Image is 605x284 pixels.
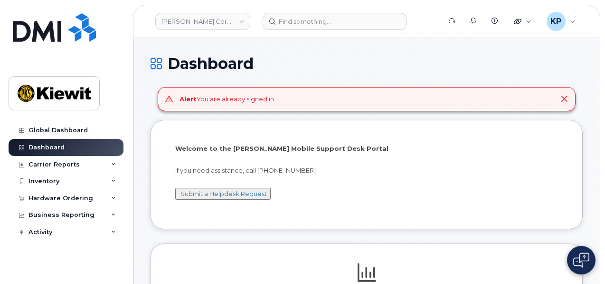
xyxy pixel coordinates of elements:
strong: Alert [180,95,197,103]
button: Submit a Helpdesk Request [175,188,271,200]
p: If you need assistance, call [PHONE_NUMBER] [175,166,558,175]
p: Welcome to the [PERSON_NAME] Mobile Support Desk Portal [175,144,558,153]
img: Open chat [573,253,589,268]
h1: Dashboard [151,55,583,72]
div: You are already signed in. [180,95,275,104]
a: Submit a Helpdesk Request [180,190,267,197]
